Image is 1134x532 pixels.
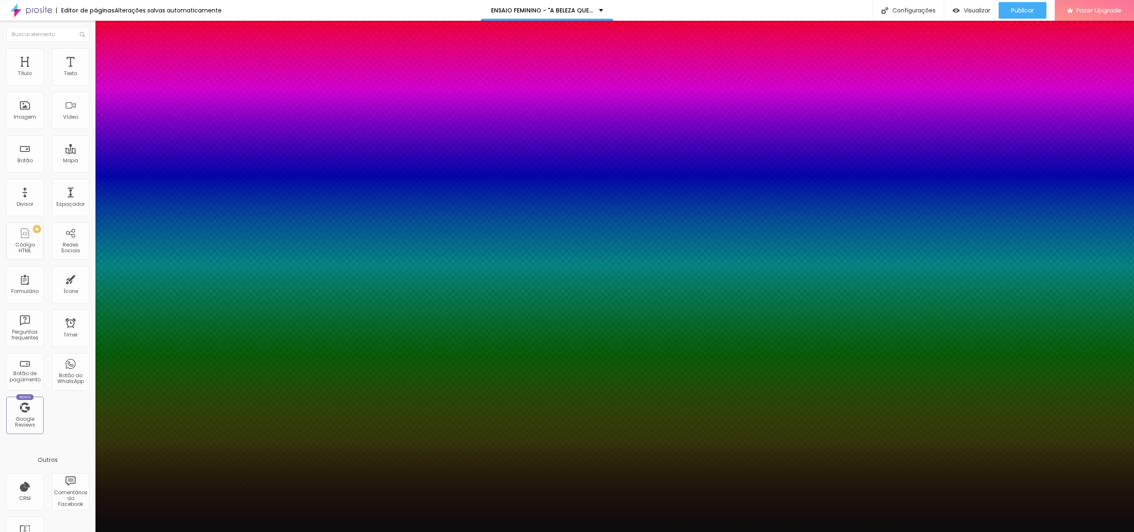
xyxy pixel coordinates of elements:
[8,371,41,383] div: Botão de pagamento
[56,7,115,13] div: Editor de páginas
[8,416,41,428] div: Google Reviews
[17,201,33,207] div: Divisor
[491,7,593,13] p: ENSAIO FEMININO - "A BELEZA QUE [DEMOGRAPHIC_DATA] DEU"
[953,7,960,14] img: view-1.svg
[18,71,32,76] div: Título
[54,242,87,254] div: Redes Sociais
[944,2,999,19] button: Visualizar
[80,32,85,37] img: Icone
[16,394,34,400] div: Novo
[19,495,31,501] div: CRM
[881,7,888,14] img: Icone
[63,114,78,120] div: Vídeo
[1076,7,1122,14] span: Fazer Upgrade
[14,114,36,120] div: Imagem
[999,2,1046,19] button: Publicar
[11,288,39,294] div: Formulário
[64,332,78,338] div: Timer
[64,71,77,76] div: Texto
[64,288,78,294] div: Ícone
[54,490,87,508] div: Comentários do Facebook
[6,27,89,42] input: Buscar elemento
[964,7,990,14] span: Visualizar
[54,373,87,385] div: Botão do WhatsApp
[56,201,85,207] div: Espaçador
[115,7,222,13] div: Alterações salvas automaticamente
[63,158,78,164] div: Mapa
[17,158,33,164] div: Botão
[8,329,41,341] div: Perguntas frequentes
[1011,7,1034,14] span: Publicar
[8,242,41,254] div: Código HTML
